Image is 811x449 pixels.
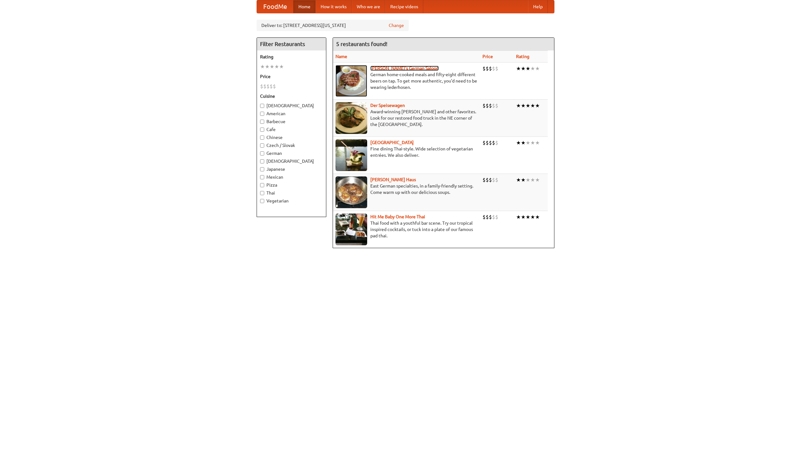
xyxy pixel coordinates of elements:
li: ★ [521,102,526,109]
li: $ [486,176,489,183]
li: $ [482,214,486,221]
li: ★ [530,65,535,72]
ng-pluralize: 5 restaurants found! [336,41,387,47]
label: [DEMOGRAPHIC_DATA] [260,102,323,109]
li: $ [486,139,489,146]
label: Mexican [260,174,323,180]
li: $ [489,139,492,146]
li: ★ [274,63,279,70]
li: $ [482,176,486,183]
input: Thai [260,191,264,195]
li: ★ [516,139,521,146]
a: Rating [516,54,529,59]
li: $ [489,102,492,109]
h5: Cuisine [260,93,323,99]
li: ★ [526,139,530,146]
input: Czech / Slovak [260,143,264,148]
li: ★ [260,63,265,70]
li: $ [270,83,273,90]
img: kohlhaus.jpg [335,176,367,208]
img: esthers.jpg [335,65,367,97]
li: ★ [521,65,526,72]
li: $ [495,214,498,221]
input: Vegetarian [260,199,264,203]
li: ★ [279,63,284,70]
li: ★ [530,139,535,146]
li: ★ [535,65,540,72]
input: Cafe [260,128,264,132]
li: ★ [521,176,526,183]
img: speisewagen.jpg [335,102,367,134]
input: Chinese [260,135,264,140]
li: $ [266,83,270,90]
li: ★ [516,214,521,221]
li: ★ [265,63,270,70]
input: Japanese [260,167,264,171]
input: [DEMOGRAPHIC_DATA] [260,159,264,163]
label: Vegetarian [260,198,323,204]
li: $ [495,102,498,109]
li: ★ [535,176,540,183]
li: $ [489,65,492,72]
p: German home-cooked meals and fifty-eight different beers on tap. To get more authentic, you'd nee... [335,71,477,90]
li: $ [273,83,276,90]
a: How it works [316,0,352,13]
li: ★ [526,65,530,72]
a: Name [335,54,347,59]
a: Change [389,22,404,29]
p: Award-winning [PERSON_NAME] and other favorites. Look for our restored food truck in the NE corne... [335,109,477,128]
p: Thai food with a youthful bar scene. Try our tropical inspired cocktails, or tuck into a plate of... [335,220,477,239]
li: ★ [521,139,526,146]
label: Japanese [260,166,323,172]
label: Czech / Slovak [260,142,323,149]
img: satay.jpg [335,139,367,171]
input: Pizza [260,183,264,187]
li: ★ [526,176,530,183]
li: $ [482,65,486,72]
li: $ [486,102,489,109]
img: babythai.jpg [335,214,367,245]
li: ★ [270,63,274,70]
li: ★ [535,139,540,146]
li: $ [482,139,486,146]
li: ★ [516,176,521,183]
li: $ [492,214,495,221]
label: American [260,110,323,117]
a: Hit Me Baby One More Thai [370,214,425,219]
a: [PERSON_NAME] Haus [370,177,416,182]
li: $ [260,83,263,90]
label: Cafe [260,126,323,133]
a: [PERSON_NAME]'s German Saloon [370,66,439,71]
p: Fine dining Thai-style. Wide selection of vegetarian entrées. We also deliver. [335,146,477,158]
a: Der Speisewagen [370,103,405,108]
a: Recipe videos [385,0,423,13]
li: $ [492,176,495,183]
li: $ [482,102,486,109]
input: American [260,112,264,116]
h4: Filter Restaurants [257,38,326,50]
li: ★ [530,102,535,109]
label: Pizza [260,182,323,188]
li: ★ [530,214,535,221]
li: ★ [516,102,521,109]
li: ★ [530,176,535,183]
input: Barbecue [260,120,264,124]
label: Barbecue [260,118,323,125]
label: Chinese [260,134,323,141]
li: ★ [516,65,521,72]
li: $ [492,139,495,146]
h5: Price [260,73,323,80]
a: [GEOGRAPHIC_DATA] [370,140,414,145]
li: $ [489,214,492,221]
input: [DEMOGRAPHIC_DATA] [260,104,264,108]
label: [DEMOGRAPHIC_DATA] [260,158,323,164]
label: German [260,150,323,156]
li: $ [486,65,489,72]
p: East German specialties, in a family-friendly setting. Come warm up with our delicious soups. [335,183,477,195]
li: $ [495,176,498,183]
li: $ [263,83,266,90]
